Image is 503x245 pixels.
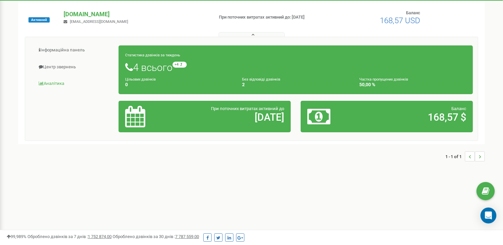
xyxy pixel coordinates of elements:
[30,59,119,75] a: Центр звернень
[445,145,485,168] nav: ...
[242,82,349,87] h4: 2
[219,14,325,21] p: При поточних витратах активний до: [DATE]
[242,77,280,82] small: Без відповіді дзвінків
[175,234,199,239] u: 7 787 559,00
[364,112,466,123] h2: 168,57 $
[7,234,26,239] span: 99,989%
[125,53,180,57] small: Статистика дзвінків за тиждень
[64,10,208,19] p: [DOMAIN_NAME]
[445,152,465,161] span: 1 - 1 of 1
[359,77,408,82] small: Частка пропущених дзвінків
[125,62,466,73] h1: 4 всього
[125,77,156,82] small: Цільових дзвінків
[88,234,112,239] u: 1 752 874,00
[28,17,50,23] span: Активний
[70,20,128,24] span: [EMAIL_ADDRESS][DOMAIN_NAME]
[30,76,119,92] a: Аналiтика
[380,16,420,25] span: 168,57 USD
[113,234,199,239] span: Оброблено дзвінків за 30 днів :
[27,234,112,239] span: Оброблено дзвінків за 7 днів :
[406,10,420,15] span: Баланс
[173,62,187,68] small: +4
[30,42,119,58] a: Інформаційна панель
[451,106,466,111] span: Баланс
[211,106,284,111] span: При поточних витратах активний до
[480,208,496,223] div: Open Intercom Messenger
[359,82,466,87] h4: 50,00 %
[125,82,232,87] h4: 0
[181,112,284,123] h2: [DATE]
